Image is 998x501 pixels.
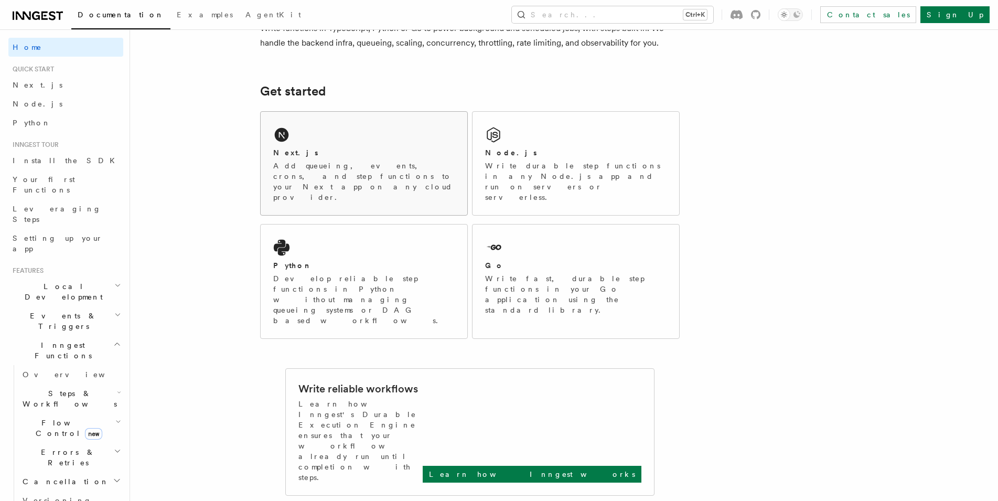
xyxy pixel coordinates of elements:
a: Node.js [8,94,123,113]
a: Sign Up [920,6,990,23]
a: Examples [170,3,239,28]
a: Home [8,38,123,57]
a: Leveraging Steps [8,199,123,229]
a: Get started [260,84,326,99]
span: AgentKit [245,10,301,19]
p: Learn how Inngest works [429,469,635,479]
span: new [85,428,102,440]
span: Documentation [78,10,164,19]
span: Inngest tour [8,141,59,149]
button: Errors & Retries [18,443,123,472]
span: Your first Functions [13,175,75,194]
a: Overview [18,365,123,384]
a: GoWrite fast, durable step functions in your Go application using the standard library. [472,224,680,339]
span: Node.js [13,100,62,108]
span: Steps & Workflows [18,388,117,409]
a: Learn how Inngest works [423,466,641,483]
button: Steps & Workflows [18,384,123,413]
span: Examples [177,10,233,19]
span: Next.js [13,81,62,89]
a: Next.js [8,76,123,94]
h2: Next.js [273,147,318,158]
button: Local Development [8,277,123,306]
h2: Python [273,260,312,271]
p: Develop reliable step functions in Python without managing queueing systems or DAG based workflows. [273,273,455,326]
a: Node.jsWrite durable step functions in any Node.js app and run on servers or serverless. [472,111,680,216]
span: Inngest Functions [8,340,113,361]
a: Next.jsAdd queueing, events, crons, and step functions to your Next app on any cloud provider. [260,111,468,216]
p: Add queueing, events, crons, and step functions to your Next app on any cloud provider. [273,161,455,202]
span: Home [13,42,42,52]
button: Search...Ctrl+K [512,6,713,23]
p: Write fast, durable step functions in your Go application using the standard library. [485,273,667,315]
span: Cancellation [18,476,109,487]
p: Write durable step functions in any Node.js app and run on servers or serverless. [485,161,667,202]
button: Events & Triggers [8,306,123,336]
a: Contact sales [820,6,916,23]
a: Python [8,113,123,132]
span: Python [13,119,51,127]
span: Leveraging Steps [13,205,101,223]
a: Install the SDK [8,151,123,170]
span: Install the SDK [13,156,121,165]
button: Cancellation [18,472,123,491]
span: Events & Triggers [8,311,114,332]
kbd: Ctrl+K [683,9,707,20]
a: PythonDevelop reliable step functions in Python without managing queueing systems or DAG based wo... [260,224,468,339]
a: Documentation [71,3,170,29]
span: Features [8,267,44,275]
button: Toggle dark mode [778,8,803,21]
a: AgentKit [239,3,307,28]
span: Overview [23,370,131,379]
h2: Write reliable workflows [298,381,418,396]
p: Learn how Inngest's Durable Execution Engine ensures that your workflow already run until complet... [298,399,423,483]
a: Your first Functions [8,170,123,199]
span: Local Development [8,281,114,302]
p: Write functions in TypeScript, Python or Go to power background and scheduled jobs, with steps bu... [260,21,680,50]
h2: Go [485,260,504,271]
span: Quick start [8,65,54,73]
a: Setting up your app [8,229,123,258]
button: Flow Controlnew [18,413,123,443]
span: Setting up your app [13,234,103,253]
button: Inngest Functions [8,336,123,365]
h2: Node.js [485,147,537,158]
span: Flow Control [18,418,115,439]
span: Errors & Retries [18,447,114,468]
